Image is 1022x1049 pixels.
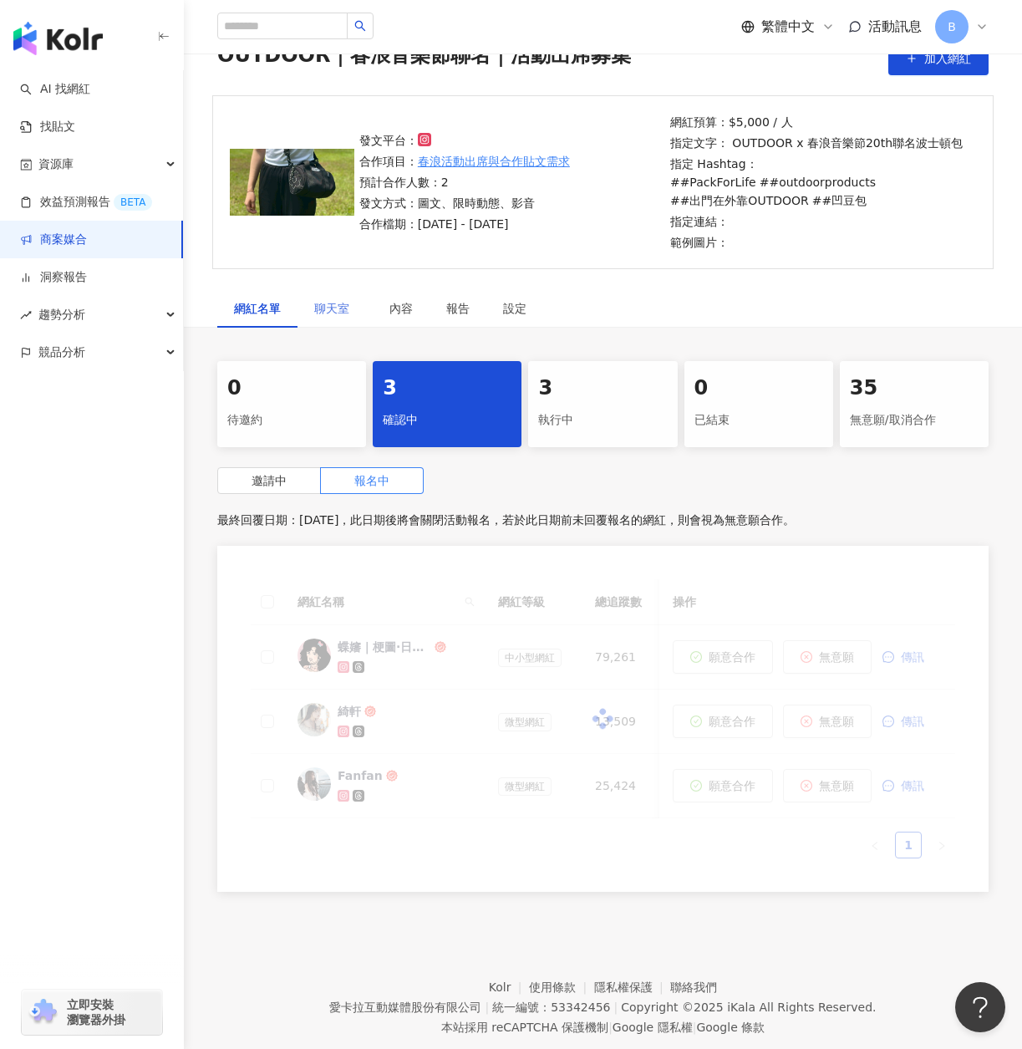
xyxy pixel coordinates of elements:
div: 內容 [389,299,413,318]
p: 指定連結： [670,212,971,231]
div: 愛卡拉互動媒體股份有限公司 [329,1001,481,1014]
img: logo [13,22,103,55]
p: 網紅預算：$5,000 / 人 [670,113,971,131]
span: 繁體中文 [761,18,815,36]
p: ##凹豆包 [812,191,867,210]
a: 使用條款 [529,980,594,994]
span: 邀請中 [252,474,287,487]
a: iKala [727,1001,755,1014]
span: 活動訊息 [868,18,922,34]
div: 35 [850,374,979,403]
div: 已結束 [694,406,823,435]
p: ##出門在外靠OUTDOOR [670,191,809,210]
span: B [948,18,956,36]
a: Google 條款 [696,1021,765,1034]
a: 隱私權保護 [594,980,671,994]
img: chrome extension [27,999,59,1026]
div: 報告 [446,299,470,318]
div: 3 [538,374,667,403]
div: 統一編號：53342456 [492,1001,610,1014]
a: Google 隱私權 [613,1021,693,1034]
p: 預計合作人數：2 [359,173,570,191]
a: Kolr [489,980,529,994]
p: ##PackForLife [670,173,756,191]
span: 聊天室 [314,303,356,314]
a: 洞察報告 [20,269,87,286]
iframe: Help Scout Beacon - Open [955,982,1005,1032]
div: 0 [227,374,356,403]
span: rise [20,309,32,321]
span: 報名中 [354,474,389,487]
p: 合作檔期：[DATE] - [DATE] [359,215,570,233]
p: 發文方式：圖文、限時動態、影音 [359,194,570,212]
span: | [608,1021,613,1034]
p: 最終回覆日期：[DATE]，此日期後將會關閉活動報名，若於此日期前未回覆報名的網紅，則會視為無意願合作。 [217,507,989,532]
div: 網紅名單 [234,299,281,318]
span: 趨勢分析 [38,296,85,334]
span: search [354,20,366,32]
span: 立即安裝 瀏覽器外掛 [67,997,125,1027]
span: | [693,1021,697,1034]
span: 加入網紅 [924,52,971,65]
span: | [613,1001,618,1014]
span: OUTDOOR｜春浪音樂節聯名｜活動出席募集 [217,42,631,75]
div: 設定 [503,299,526,318]
img: 春浪活動出席與合作貼文需求 [230,149,354,216]
button: 加入網紅 [888,42,989,75]
span: | [485,1001,489,1014]
p: 指定文字： OUTDOOR x 春浪音樂節20th聯名波士頓包 [670,134,971,152]
a: 聯絡我們 [670,980,717,994]
a: chrome extension立即安裝 瀏覽器外掛 [22,990,162,1035]
div: 待邀約 [227,406,356,435]
div: 確認中 [383,406,511,435]
div: 無意願/取消合作 [850,406,979,435]
p: 合作項目： [359,152,570,171]
a: 商案媒合 [20,232,87,248]
div: Copyright © 2025 All Rights Reserved. [621,1001,876,1014]
span: 資源庫 [38,145,74,183]
p: ##outdoorproducts [760,173,876,191]
a: 找貼文 [20,119,75,135]
span: 本站採用 reCAPTCHA 保護機制 [441,1017,765,1037]
div: 3 [383,374,511,403]
div: 0 [694,374,823,403]
a: 春浪活動出席與合作貼文需求 [418,152,570,171]
div: 執行中 [538,406,667,435]
a: searchAI 找網紅 [20,81,90,98]
p: 指定 Hashtag： [670,155,971,210]
span: 競品分析 [38,334,85,371]
a: 效益預測報告BETA [20,194,152,211]
p: 範例圖片： [670,233,971,252]
p: 發文平台： [359,131,570,150]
